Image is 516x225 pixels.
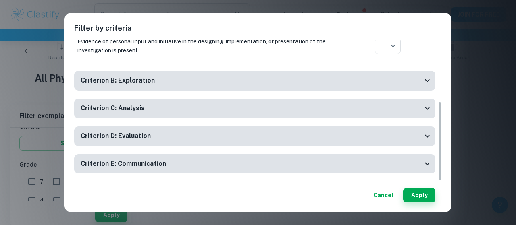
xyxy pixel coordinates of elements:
[74,23,442,40] h2: Filter by criteria
[370,188,397,202] button: Cancel
[403,188,435,202] button: Apply
[74,154,435,174] div: Criterion E: Communication
[81,159,166,169] h6: Criterion E: Communication
[81,131,151,141] h6: Criterion D: Evaluation
[74,99,435,118] div: Criterion C: Analysis
[74,71,435,91] div: Criterion B: Exploration
[81,76,155,86] h6: Criterion B: Exploration
[81,103,145,114] h6: Criterion C: Analysis
[77,37,343,55] p: Evidence of personal input and initiative in the designing, implementation, or presentation of th...
[74,126,435,146] div: Criterion D: Evaluation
